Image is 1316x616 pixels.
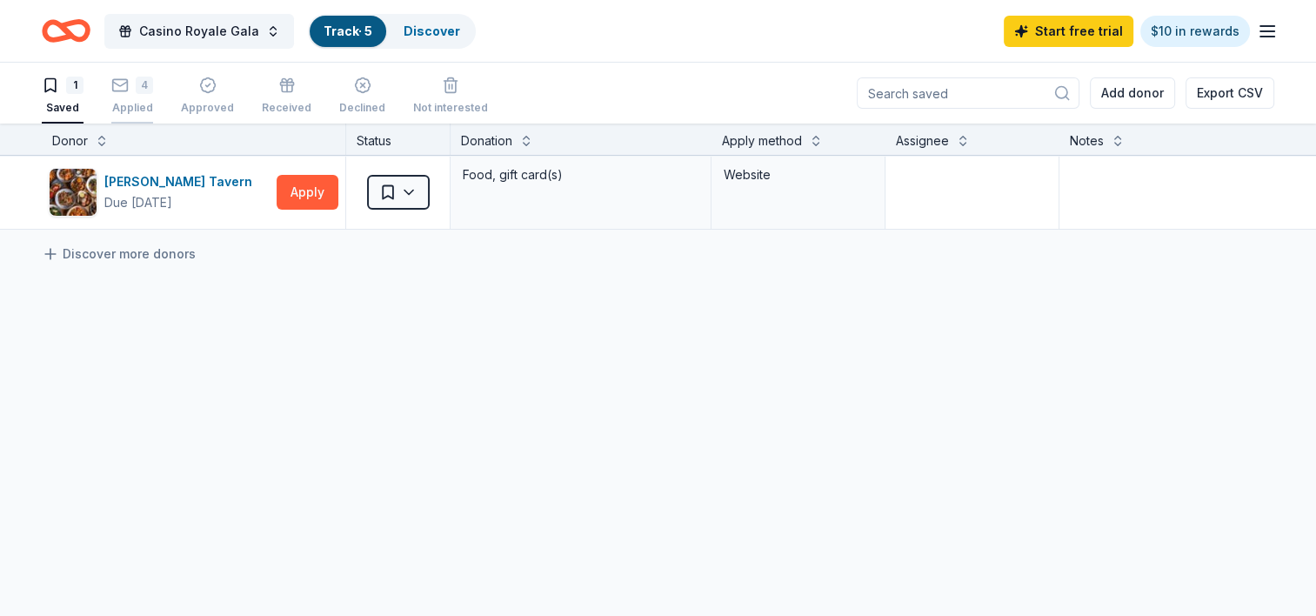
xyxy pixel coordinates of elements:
[404,23,460,38] a: Discover
[49,168,270,217] button: Image for Pierce Tavern[PERSON_NAME] TavernDue [DATE]
[181,101,234,115] div: Approved
[277,175,338,210] button: Apply
[262,101,311,115] div: Received
[42,244,196,264] a: Discover more donors
[896,131,949,151] div: Assignee
[66,77,84,94] div: 1
[262,70,311,124] button: Received
[104,171,259,192] div: [PERSON_NAME] Tavern
[722,131,802,151] div: Apply method
[50,169,97,216] img: Image for Pierce Tavern
[104,14,294,49] button: Casino Royale Gala
[1070,131,1104,151] div: Notes
[413,70,488,124] button: Not interested
[308,14,476,49] button: Track· 5Discover
[1090,77,1175,109] button: Add donor
[181,70,234,124] button: Approved
[42,70,84,124] button: 1Saved
[111,101,153,115] div: Applied
[42,101,84,115] div: Saved
[339,70,385,124] button: Declined
[52,131,88,151] div: Donor
[339,101,385,115] div: Declined
[1140,16,1250,47] a: $10 in rewards
[461,131,512,151] div: Donation
[104,192,172,213] div: Due [DATE]
[111,70,153,124] button: 4Applied
[136,77,153,94] div: 4
[461,163,700,187] div: Food, gift card(s)
[139,21,259,42] span: Casino Royale Gala
[324,23,372,38] a: Track· 5
[1186,77,1274,109] button: Export CSV
[857,77,1079,109] input: Search saved
[724,164,872,185] div: Website
[346,124,451,155] div: Status
[42,10,90,51] a: Home
[1004,16,1133,47] a: Start free trial
[413,101,488,115] div: Not interested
